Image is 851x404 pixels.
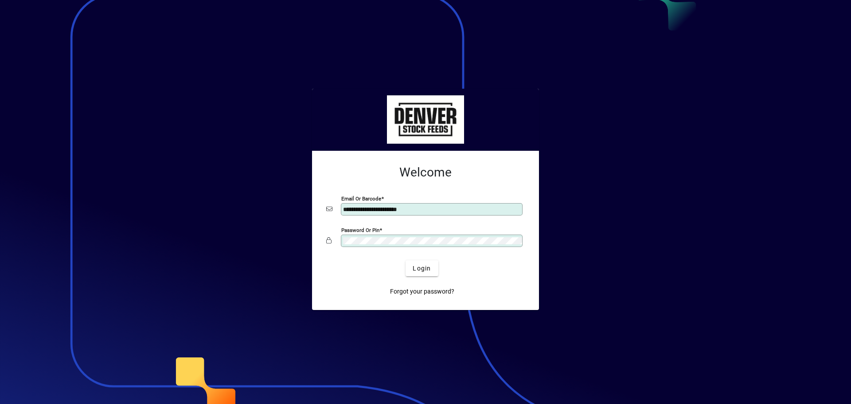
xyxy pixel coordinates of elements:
[406,260,438,276] button: Login
[341,196,381,202] mat-label: Email or Barcode
[413,264,431,273] span: Login
[386,283,458,299] a: Forgot your password?
[390,287,454,296] span: Forgot your password?
[341,227,379,233] mat-label: Password or Pin
[326,165,525,180] h2: Welcome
